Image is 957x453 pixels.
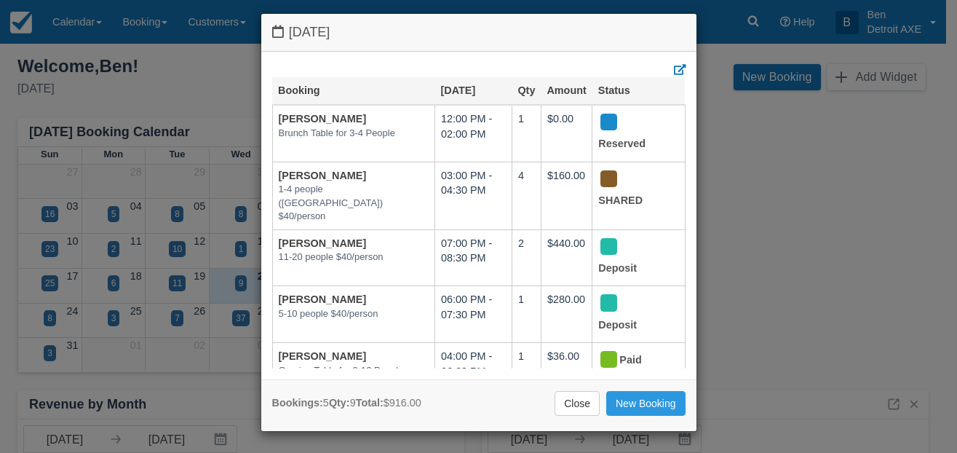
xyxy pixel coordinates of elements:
[512,105,541,162] td: 1
[598,236,666,280] div: Deposit
[272,397,323,409] strong: Bookings:
[598,168,666,213] div: SHARED
[279,237,367,249] a: [PERSON_NAME]
[434,343,512,385] td: 04:00 PM - 06:00 PM
[517,84,535,96] a: Qty
[279,113,367,125] a: [PERSON_NAME]
[272,395,421,411] div: 5 9 $916.00
[512,162,541,229] td: 4
[329,397,350,409] strong: Qty:
[279,294,367,305] a: [PERSON_NAME]
[598,84,630,96] a: Status
[279,127,429,141] em: Brunch Table for 3-4 People
[278,84,320,96] a: Booking
[272,25,686,40] h4: [DATE]
[279,170,367,181] a: [PERSON_NAME]
[512,286,541,343] td: 1
[541,286,592,343] td: $280.00
[541,229,592,286] td: $440.00
[598,349,666,372] div: Paid
[512,229,541,286] td: 2
[541,162,592,229] td: $160.00
[598,111,666,156] div: Reserved
[279,183,429,224] em: 1-4 people ([GEOGRAPHIC_DATA]) $40/person
[598,292,666,336] div: Deposit
[434,286,512,343] td: 06:00 PM - 07:30 PM
[434,162,512,229] td: 03:00 PM - 04:30 PM
[541,105,592,162] td: $0.00
[279,251,429,264] em: 11-20 people $40/person
[434,229,512,286] td: 07:00 PM - 08:30 PM
[547,84,586,96] a: Amount
[279,307,429,321] em: 5-10 people $40/person
[440,84,475,96] a: [DATE]
[606,391,686,416] a: New Booking
[555,391,600,416] a: Close
[512,343,541,385] td: 1
[541,343,592,385] td: $36.00
[279,364,429,378] em: Gaming Table for 9-12 People
[434,105,512,162] td: 12:00 PM - 02:00 PM
[279,350,367,362] a: [PERSON_NAME]
[356,397,384,409] strong: Total:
